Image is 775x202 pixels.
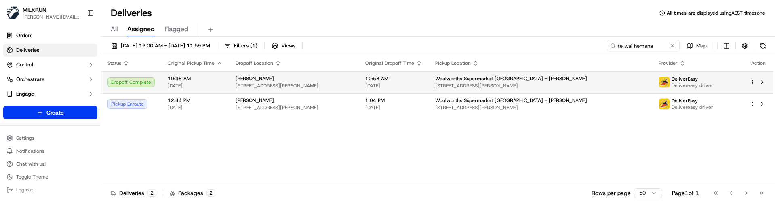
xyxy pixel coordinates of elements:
button: Map [683,40,710,51]
div: 2 [206,189,215,197]
span: [DATE] [365,104,422,111]
span: 1:04 PM [365,97,422,104]
h1: Deliveries [111,6,152,19]
span: [STREET_ADDRESS][PERSON_NAME] [236,104,352,111]
span: Woolworths Supermarket [GEOGRAPHIC_DATA] - [PERSON_NAME] [435,97,587,104]
a: Orders [3,29,97,42]
button: Settings [3,132,97,144]
span: Views [281,42,295,49]
button: MILKRUN [23,6,46,14]
span: DeliverEasy [672,76,698,82]
div: Deliveries [111,189,156,197]
span: Orders [16,32,32,39]
span: Dropoff Location [236,60,273,66]
a: Deliveries [3,44,97,57]
span: [PERSON_NAME] [236,97,274,104]
span: [PERSON_NAME] [236,75,274,82]
span: Assigned [127,24,155,34]
span: Settings [16,135,34,141]
span: [DATE] [365,83,422,89]
span: Log out [16,187,33,193]
span: Delivereasy driver [672,82,713,89]
span: [STREET_ADDRESS][PERSON_NAME] [236,83,352,89]
span: Pickup Location [435,60,471,66]
button: Notifications [3,145,97,157]
div: Packages [170,189,215,197]
button: [PERSON_NAME][EMAIL_ADDRESS][DOMAIN_NAME] [23,14,80,20]
input: Type to search [607,40,680,51]
span: Notifications [16,148,44,154]
button: MILKRUNMILKRUN[PERSON_NAME][EMAIL_ADDRESS][DOMAIN_NAME] [3,3,84,23]
span: All [111,24,118,34]
span: 10:58 AM [365,75,422,82]
span: Flagged [164,24,188,34]
button: Orchestrate [3,73,97,86]
span: 12:44 PM [168,97,223,104]
span: 10:38 AM [168,75,223,82]
span: [STREET_ADDRESS][PERSON_NAME] [435,104,646,111]
span: [DATE] [168,83,223,89]
span: Original Pickup Time [168,60,215,66]
button: Create [3,106,97,119]
button: Chat with us! [3,158,97,170]
button: Filters(1) [221,40,261,51]
span: Control [16,61,33,68]
div: Action [750,60,767,66]
span: Chat with us! [16,161,46,167]
span: DeliverEasy [672,98,698,104]
img: delivereasy_logo.png [659,99,670,109]
button: Control [3,58,97,71]
span: Map [696,42,707,49]
span: Create [46,108,64,117]
span: [STREET_ADDRESS][PERSON_NAME] [435,83,646,89]
span: Filters [234,42,257,49]
button: Toggle Theme [3,171,97,183]
button: [DATE] 12:00 AM - [DATE] 11:59 PM [107,40,214,51]
span: All times are displayed using AEST timezone [667,10,765,16]
p: Rows per page [592,189,631,197]
span: Status [107,60,121,66]
button: Log out [3,184,97,196]
span: Woolworths Supermarket [GEOGRAPHIC_DATA] - [PERSON_NAME] [435,75,587,82]
img: MILKRUN [6,6,19,19]
span: Provider [659,60,678,66]
span: Orchestrate [16,76,44,83]
span: ( 1 ) [250,42,257,49]
span: Delivereasy driver [672,104,713,111]
div: Page 1 of 1 [672,189,699,197]
span: Deliveries [16,47,39,54]
button: Engage [3,87,97,100]
span: Engage [16,90,34,98]
span: [DATE] [168,104,223,111]
img: delivereasy_logo.png [659,77,670,87]
button: Views [268,40,299,51]
div: 2 [147,189,156,197]
span: Toggle Theme [16,174,48,180]
span: Original Dropoff Time [365,60,414,66]
button: Refresh [757,40,769,51]
span: [DATE] 12:00 AM - [DATE] 11:59 PM [121,42,210,49]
